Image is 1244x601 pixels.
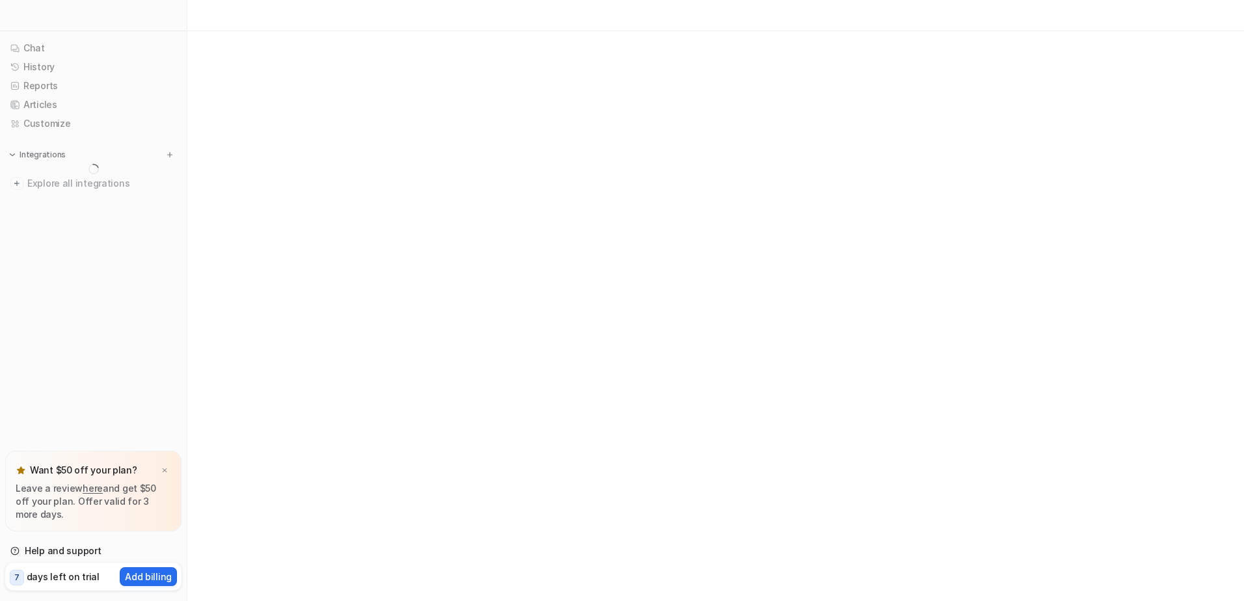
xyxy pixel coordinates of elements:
a: Chat [5,39,182,57]
img: star [16,465,26,475]
p: Integrations [20,150,66,160]
img: explore all integrations [10,177,23,190]
img: expand menu [8,150,17,159]
a: Reports [5,77,182,95]
span: Explore all integrations [27,173,176,194]
p: Want $50 off your plan? [30,464,137,477]
a: Articles [5,96,182,114]
a: History [5,58,182,76]
p: days left on trial [27,570,100,583]
img: menu_add.svg [165,150,174,159]
a: Explore all integrations [5,174,182,193]
button: Integrations [5,148,70,161]
a: Help and support [5,542,182,560]
img: x [161,466,169,475]
a: here [83,483,103,494]
p: Add billing [125,570,172,583]
p: Leave a review and get $50 off your plan. Offer valid for 3 more days. [16,482,171,521]
button: Add billing [120,567,177,586]
a: Customize [5,114,182,133]
p: 7 [14,572,20,583]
